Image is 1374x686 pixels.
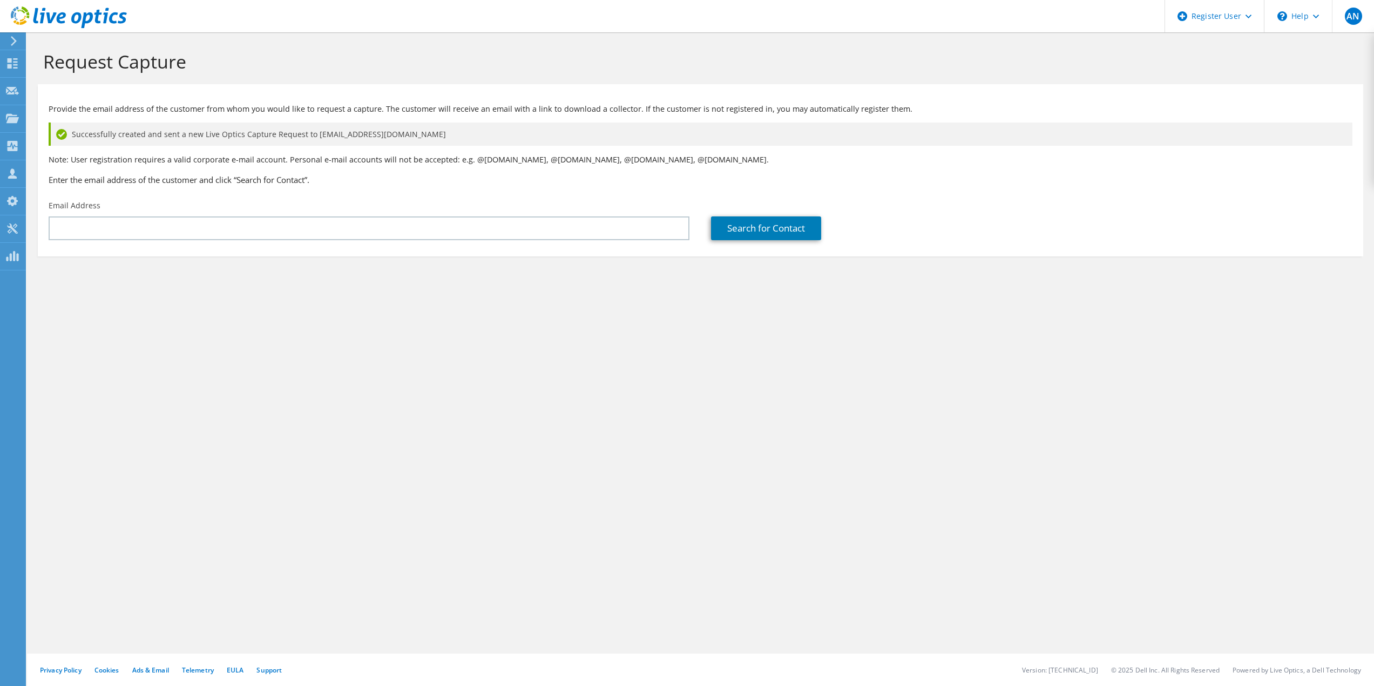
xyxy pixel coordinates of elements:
[43,50,1352,73] h1: Request Capture
[94,665,119,675] a: Cookies
[256,665,282,675] a: Support
[49,154,1352,166] p: Note: User registration requires a valid corporate e-mail account. Personal e-mail accounts will ...
[72,128,446,140] span: Successfully created and sent a new Live Optics Capture Request to [EMAIL_ADDRESS][DOMAIN_NAME]
[49,103,1352,115] p: Provide the email address of the customer from whom you would like to request a capture. The cust...
[1111,665,1220,675] li: © 2025 Dell Inc. All Rights Reserved
[1277,11,1287,21] svg: \n
[40,665,82,675] a: Privacy Policy
[711,216,821,240] a: Search for Contact
[1022,665,1098,675] li: Version: [TECHNICAL_ID]
[182,665,214,675] a: Telemetry
[227,665,243,675] a: EULA
[1345,8,1362,25] span: AN
[1233,665,1361,675] li: Powered by Live Optics, a Dell Technology
[132,665,169,675] a: Ads & Email
[49,174,1352,186] h3: Enter the email address of the customer and click “Search for Contact”.
[49,200,100,211] label: Email Address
